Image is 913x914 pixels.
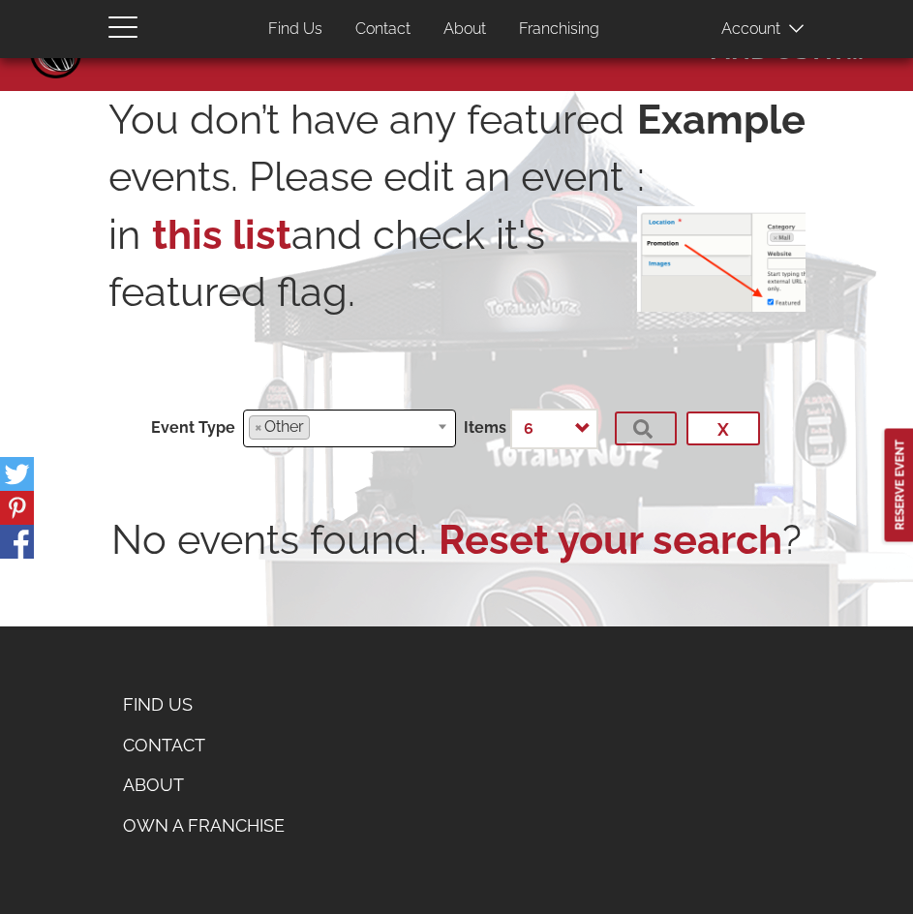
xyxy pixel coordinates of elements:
a: Franchising [504,11,614,48]
img: featured-event.png [637,206,806,312]
strong: Example [637,91,806,148]
a: Contact [341,11,425,48]
a: About [108,765,299,806]
a: Reset your search [439,511,782,568]
a: Find Us [254,11,337,48]
a: Find Us [108,685,299,725]
a: this list [152,211,291,259]
div: No events found. ? [108,511,806,568]
button: Filter [615,411,677,445]
a: About [429,11,501,48]
li: Other [249,415,310,440]
a: Contact [108,725,299,766]
label: Items [464,417,506,440]
p: : [637,91,806,331]
span: × [255,416,262,439]
button: x [686,411,760,445]
a: Own a Franchise [108,806,299,846]
label: Event Type [151,417,235,440]
p: You don’t have any featured events. Please edit an event in and check it's featured flag. [108,91,637,321]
